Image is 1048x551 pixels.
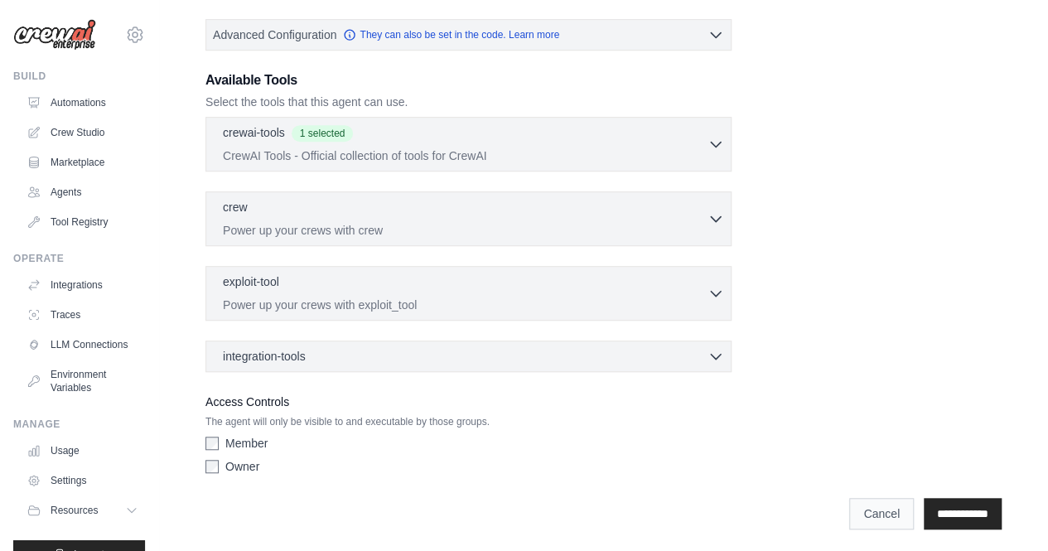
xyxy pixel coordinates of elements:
a: Agents [20,179,145,205]
span: integration-tools [223,348,306,365]
img: Logo [13,19,96,51]
button: exploit-tool Power up your crews with exploit_tool [213,273,724,313]
button: Resources [20,497,145,524]
div: Operate [13,252,145,265]
a: LLM Connections [20,331,145,358]
p: Power up your crews with exploit_tool [223,297,708,313]
p: exploit-tool [223,273,279,290]
p: crewai-tools [223,124,285,141]
p: crew [223,199,248,215]
a: Cancel [849,498,914,529]
button: crew Power up your crews with crew [213,199,724,239]
button: Advanced Configuration They can also be set in the code. Learn more [206,20,731,50]
a: Settings [20,467,145,494]
a: Automations [20,89,145,116]
p: Power up your crews with crew [223,222,708,239]
div: Build [13,70,145,83]
span: Resources [51,504,98,517]
span: Advanced Configuration [213,27,336,43]
a: Marketplace [20,149,145,176]
label: Owner [225,458,259,475]
a: Crew Studio [20,119,145,146]
a: Usage [20,437,145,464]
p: Select the tools that this agent can use. [205,94,732,110]
h3: Available Tools [205,70,732,90]
div: Manage [13,418,145,431]
button: integration-tools [213,348,724,365]
p: CrewAI Tools - Official collection of tools for CrewAI [223,147,708,164]
button: crewai-tools 1 selected CrewAI Tools - Official collection of tools for CrewAI [213,124,724,164]
a: Traces [20,302,145,328]
label: Member [225,435,268,452]
span: 1 selected [292,125,354,142]
p: The agent will only be visible to and executable by those groups. [205,415,732,428]
a: They can also be set in the code. Learn more [343,28,559,41]
a: Tool Registry [20,209,145,235]
a: Environment Variables [20,361,145,401]
label: Access Controls [205,392,732,412]
a: Integrations [20,272,145,298]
